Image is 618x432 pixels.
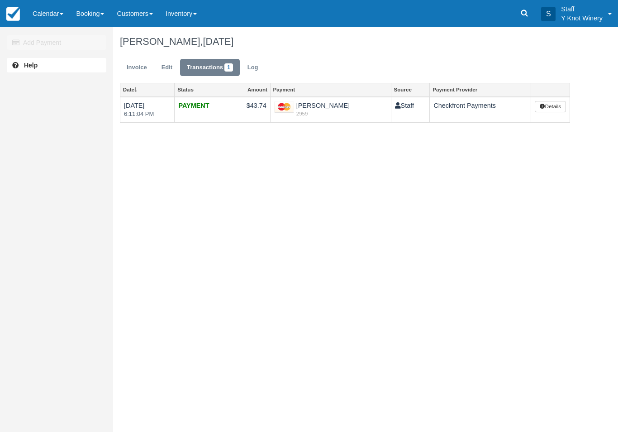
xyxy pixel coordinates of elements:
[274,110,387,117] em: 2959
[120,59,154,77] a: Invoice
[535,101,566,113] button: Details
[561,14,603,23] p: Y Knot Winery
[271,83,391,96] a: Payment
[391,83,430,96] a: Source
[155,59,179,77] a: Edit
[241,59,265,77] a: Log
[430,97,531,123] td: Checkfront Payments
[230,97,270,123] td: $43.74
[24,62,38,69] b: Help
[541,7,556,21] div: S
[7,58,106,72] a: Help
[6,7,20,21] img: checkfront-main-nav-mini-logo.png
[391,97,430,123] td: Staff
[230,83,270,96] a: Amount
[274,101,294,113] img: mastercard.png
[203,36,233,47] span: [DATE]
[120,97,175,123] td: [DATE]
[178,102,209,109] strong: PAYMENT
[124,110,171,119] em: 6:11:04 PM
[120,83,174,96] a: Date
[430,83,531,96] a: Payment Provider
[270,97,391,123] td: [PERSON_NAME]
[120,36,570,47] h1: [PERSON_NAME],
[180,59,240,77] a: Transactions1
[561,5,603,14] p: Staff
[175,83,230,96] a: Status
[224,63,233,72] span: 1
